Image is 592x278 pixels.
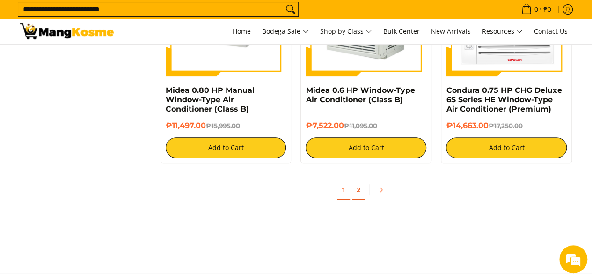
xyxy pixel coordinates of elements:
del: ₱15,995.00 [206,122,240,129]
button: Search [283,2,298,16]
a: Condura 0.75 HP CHG Deluxe 6S Series HE Window-Type Air Conditioner (Premium) [446,86,562,113]
span: Home [233,27,251,36]
span: · [350,185,352,194]
span: • [519,4,554,15]
a: Home [228,19,256,44]
textarea: Type your message and hit 'Enter' [5,181,178,214]
a: Bulk Center [379,19,424,44]
h6: ₱11,497.00 [166,121,286,130]
a: 1 [337,180,350,200]
span: Bulk Center [383,27,420,36]
a: New Arrivals [426,19,475,44]
span: Resources [482,26,523,38]
a: Midea 0.80 HP Manual Window-Type Air Conditioner (Class B) [166,86,255,113]
a: Midea 0.6 HP Window-Type Air Conditioner (Class B) [306,86,415,104]
span: Bodega Sale [262,26,309,38]
button: Add to Cart [166,137,286,158]
div: Chat with us now [49,53,157,65]
span: 0 [533,6,540,13]
span: ₱0 [542,6,553,13]
button: Add to Cart [306,137,426,158]
button: Add to Cart [446,137,567,158]
ul: Pagination [156,177,577,207]
h6: ₱14,663.00 [446,121,567,130]
div: Minimize live chat window [153,5,176,27]
del: ₱11,095.00 [344,122,377,129]
del: ₱17,250.00 [488,122,522,129]
a: Contact Us [529,19,572,44]
img: Search: 40 results found for &quot;aircon window type inverter&quot; | Mang Kosme [20,23,114,39]
span: New Arrivals [431,27,471,36]
span: Contact Us [534,27,568,36]
a: Resources [477,19,527,44]
a: 2 [352,180,365,200]
nav: Main Menu [123,19,572,44]
span: We're online! [54,81,129,175]
span: Shop by Class [320,26,372,38]
a: Bodega Sale [257,19,314,44]
h6: ₱7,522.00 [306,121,426,130]
a: Shop by Class [315,19,377,44]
